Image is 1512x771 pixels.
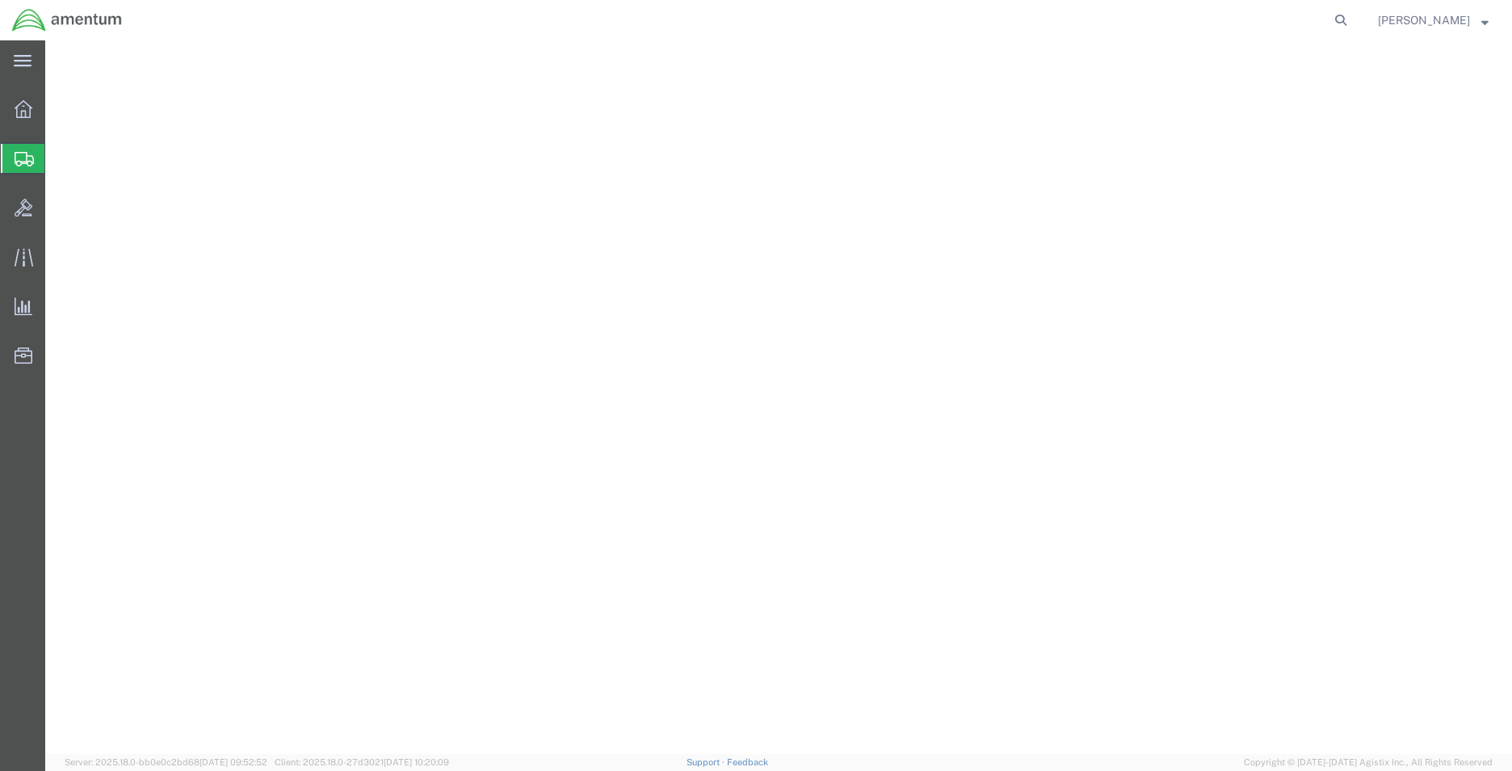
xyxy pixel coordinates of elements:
span: [DATE] 10:20:09 [384,757,449,767]
iframe: FS Legacy Container [45,40,1512,754]
span: Client: 2025.18.0-27d3021 [275,757,449,767]
button: [PERSON_NAME] [1377,11,1489,30]
img: logo [11,8,123,32]
span: Server: 2025.18.0-bb0e0c2bd68 [65,757,267,767]
span: Rigoberto Magallan [1378,11,1470,29]
a: Support [687,757,727,767]
a: Feedback [727,757,768,767]
span: [DATE] 09:52:52 [199,757,267,767]
span: Copyright © [DATE]-[DATE] Agistix Inc., All Rights Reserved [1244,756,1493,769]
